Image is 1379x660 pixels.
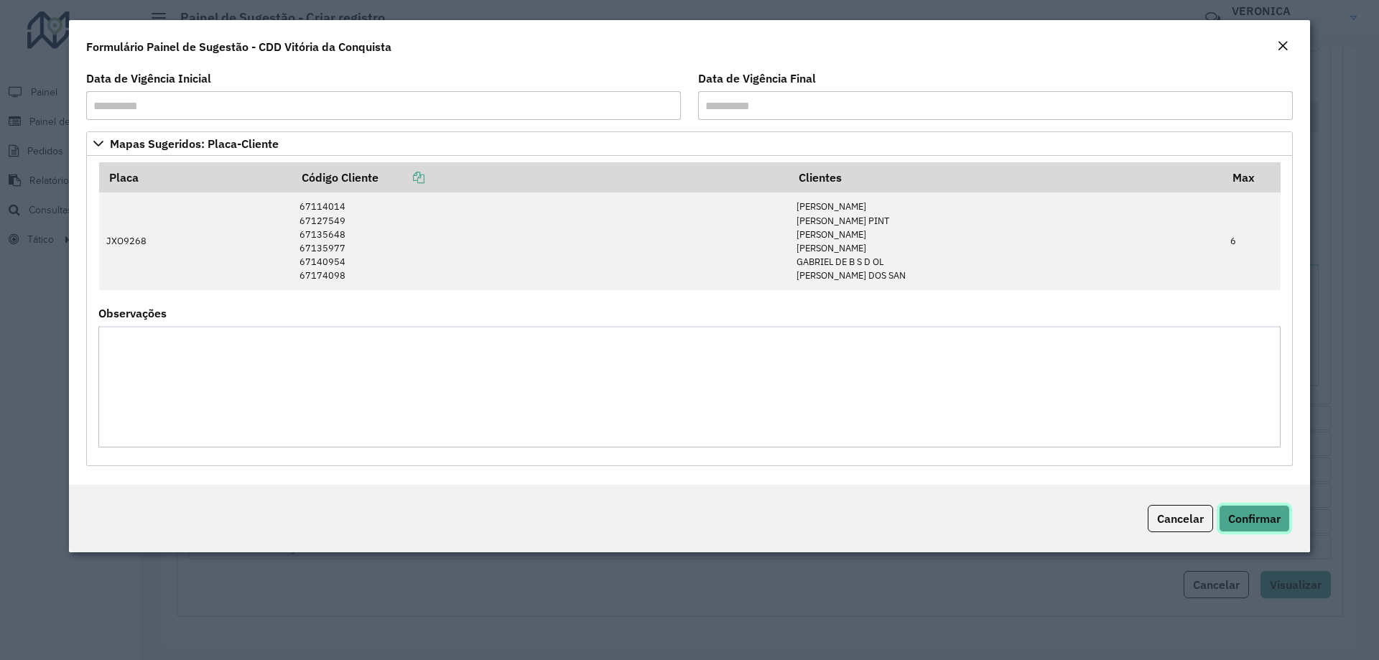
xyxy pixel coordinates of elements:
[99,192,292,290] td: JXO9268
[789,192,1223,290] td: [PERSON_NAME] [PERSON_NAME] PINT [PERSON_NAME] [PERSON_NAME] GABRIEL DE B S D OL [PERSON_NAME] DO...
[1157,511,1204,526] span: Cancelar
[1277,40,1289,52] em: Fechar
[86,70,211,87] label: Data de Vigência Inicial
[292,192,789,290] td: 67114014 67127549 67135648 67135977 67140954 67174098
[110,138,279,149] span: Mapas Sugeridos: Placa-Cliente
[698,70,816,87] label: Data de Vigência Final
[98,305,167,322] label: Observações
[1223,192,1281,290] td: 6
[1228,511,1281,526] span: Confirmar
[1148,505,1213,532] button: Cancelar
[789,162,1223,192] th: Clientes
[86,156,1293,466] div: Mapas Sugeridos: Placa-Cliente
[86,38,391,55] h4: Formulário Painel de Sugestão - CDD Vitória da Conquista
[379,170,424,185] a: Copiar
[1223,162,1281,192] th: Max
[99,162,292,192] th: Placa
[1219,505,1290,532] button: Confirmar
[292,162,789,192] th: Código Cliente
[1273,37,1293,56] button: Close
[86,131,1293,156] a: Mapas Sugeridos: Placa-Cliente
